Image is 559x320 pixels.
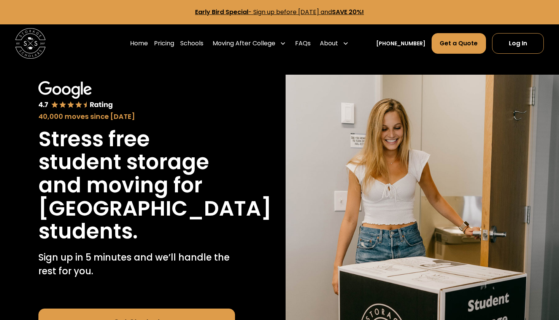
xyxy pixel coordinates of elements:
div: 40,000 moves since [DATE] [38,111,235,122]
h1: students. [38,220,138,243]
div: Moving After College [213,39,275,48]
a: Home [130,33,148,54]
a: Log In [492,33,544,54]
a: Schools [180,33,203,54]
img: Google 4.7 star rating [38,81,113,110]
div: Moving After College [210,33,289,54]
p: Sign up in 5 minutes and we’ll handle the rest for you. [38,251,235,278]
a: [PHONE_NUMBER] [376,40,426,48]
div: About [317,33,352,54]
a: Get a Quote [432,33,486,54]
h1: Stress free student storage and moving for [38,128,235,197]
strong: Early Bird Special [195,8,248,16]
a: Early Bird Special- Sign up before [DATE] andSAVE 20%! [195,8,364,16]
a: Pricing [154,33,174,54]
img: Storage Scholars main logo [15,28,46,59]
h1: [GEOGRAPHIC_DATA] [38,197,272,220]
a: home [15,28,46,59]
div: About [320,39,338,48]
strong: SAVE 20%! [332,8,364,16]
a: FAQs [295,33,311,54]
